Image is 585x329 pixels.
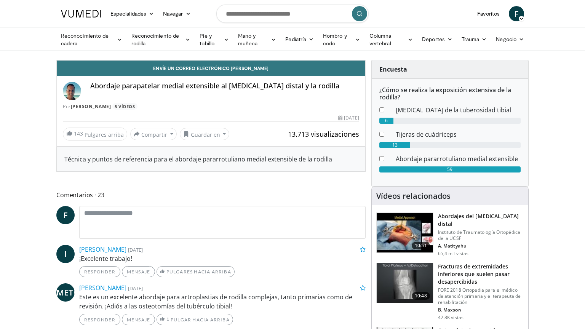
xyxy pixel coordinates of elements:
[56,283,75,302] a: METRO
[115,104,135,109] font: 5 vídeos
[64,248,67,259] font: I
[79,266,120,277] a: Responder
[323,32,347,46] font: Hombro y codo
[438,307,461,313] font: B. Maxson
[238,32,257,46] font: Mano y muñeca
[477,10,500,17] font: Favoritos
[112,103,137,110] a: 5 vídeos
[377,263,433,303] img: 4aa379b6-386c-4fb5-93ee-de5617843a87.150x105_q85_crop-smart_upscale.jpg
[63,103,71,110] font: Por
[417,32,457,47] a: Deportes
[491,32,529,47] a: Negocio
[84,317,115,323] font: Responder
[438,243,467,249] font: A. Matityahu
[127,269,150,275] font: Mensaje
[191,131,220,138] font: Guardar en
[106,6,158,21] a: Especialidades
[153,65,269,71] font: Envíe un correo electrónico [PERSON_NAME]
[376,263,524,321] a: 10:48 Fracturas de extremidades inferiores que suelen pasar desapercibidas FORE 2018 Ortopedia pa...
[56,206,75,224] a: F
[285,36,306,42] font: Pediatría
[128,285,143,292] font: [DATE]
[71,103,111,110] a: [PERSON_NAME]
[56,287,85,298] font: METRO
[79,245,126,254] a: [PERSON_NAME]
[79,284,126,292] a: [PERSON_NAME]
[392,142,398,148] font: 13
[396,106,511,114] font: [MEDICAL_DATA] de la tuberosidad tibial
[64,155,332,163] font: Técnica y puntos de referencia para el abordaje pararrotuliano medial extensible de la rodilla
[233,32,281,47] a: Mano y muñeca
[288,129,359,139] font: 13.713 visualizaciones
[97,191,104,199] font: 23
[200,32,214,46] font: Pie y tobillo
[63,209,68,220] font: F
[462,36,479,42] font: Trauma
[157,314,233,325] a: 1 pulgar hacia arriba
[344,115,359,121] font: [DATE]
[128,246,143,253] font: [DATE]
[438,314,464,321] font: 42.8K vistas
[56,245,75,263] a: I
[376,191,451,201] font: Vídeos relacionados
[90,81,339,90] font: Abordaje parapatelar medial extensible al [MEDICAL_DATA] distal y la rodilla
[447,166,452,172] font: 59
[158,6,195,21] a: Navegar
[171,317,230,323] font: pulgar hacia arriba
[438,263,510,285] font: Fracturas de extremidades inferiores que suelen pasar desapercibidas
[131,32,179,46] font: Reconocimiento de rodilla
[473,6,504,21] a: Favoritos
[56,191,93,199] font: Comentarios
[110,10,146,17] font: Especialidades
[79,293,352,310] font: Este es un excelente abordaje para artroplastias de rodilla complejas, tanto primarias como de re...
[141,131,167,138] font: Compartir
[379,86,511,101] font: ¿Cómo se realiza la exposición extensiva de la rodilla?
[415,292,427,299] font: 10:48
[216,5,369,23] input: Buscar temas, intervenciones
[85,131,124,138] font: Pulgares arriba
[122,314,155,325] a: Mensaje
[163,10,183,17] font: Navegar
[84,269,115,275] font: Responder
[365,32,417,47] a: Columna vertebral
[166,316,169,322] font: 1
[61,32,109,46] font: Reconocimiento de cadera
[318,32,365,47] a: Hombro y codo
[195,32,233,47] a: Pie y tobillo
[369,32,392,46] font: Columna vertebral
[377,213,433,252] img: d5ySKFN8UhyXrjO34xMDoxOjBrO-I4W8_9.150x105_q85_crop-smart_upscale.jpg
[376,212,524,257] a: 10:51 Abordajes del [MEDICAL_DATA] distal Instituto de Traumatología Ortopédica de la UCSF A. Mat...
[438,287,521,305] font: FORE 2018 Ortopedia para el médico de atención primaria y el terapeuta de rehabilitación
[61,10,101,18] img: Logotipo de VuMedi
[127,317,150,323] font: Mensaje
[180,128,230,140] button: Guardar en
[385,117,388,124] font: 6
[122,266,155,277] a: Mensaje
[496,36,516,42] font: Negocio
[63,128,127,141] a: 143 Pulgares arriba
[127,32,195,47] a: Reconocimiento de rodilla
[438,250,469,257] font: 65,4 mil vistas
[457,32,492,47] a: Trauma
[56,32,127,47] a: Reconocimiento de cadera
[396,130,457,139] font: Tijeras de cuádriceps
[74,130,83,137] font: 143
[79,314,120,325] a: Responder
[281,32,318,47] a: Pediatría
[422,36,445,42] font: Deportes
[57,60,365,61] video-js: Video Player
[130,128,177,140] button: Compartir
[79,254,132,263] font: ¡Excelente trabajo!
[63,82,81,100] img: Avatar
[438,212,519,227] font: Abordajes del [MEDICAL_DATA] distal
[157,266,235,277] a: Pulgares hacia arriba
[166,269,231,275] font: Pulgares hacia arriba
[514,8,519,19] font: F
[438,229,520,241] font: Instituto de Traumatología Ortopédica de la UCSF
[396,155,518,163] font: Abordaje pararrotuliano medial extensible
[57,61,365,76] a: Envíe un correo electrónico [PERSON_NAME]
[415,242,427,249] font: 10:51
